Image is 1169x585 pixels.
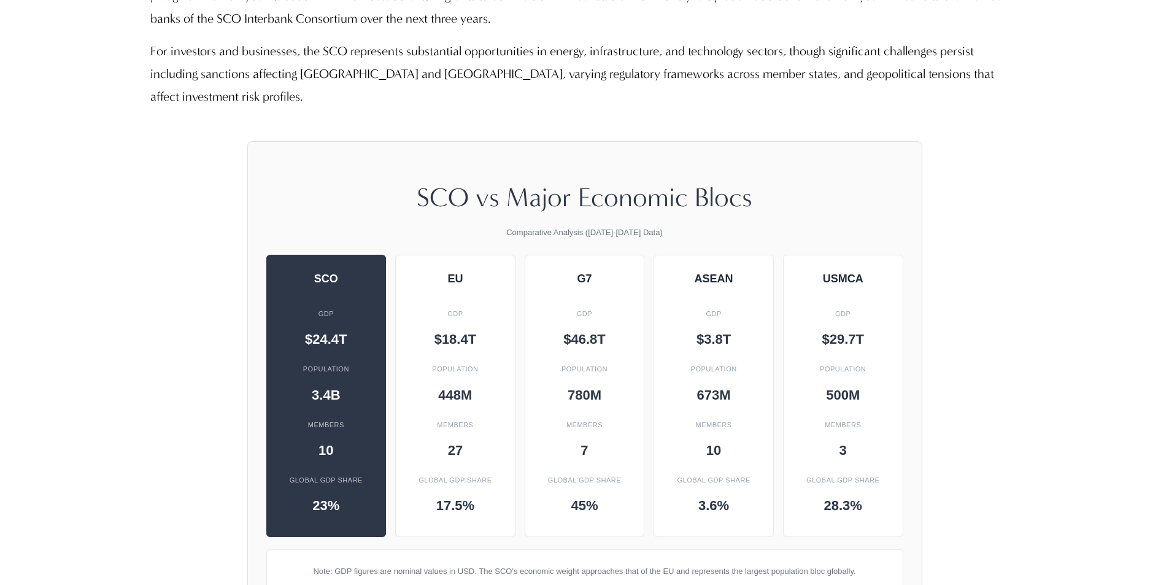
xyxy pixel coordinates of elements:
div: Population [538,358,632,381]
div: Members [538,414,632,436]
div: 17.5% [408,494,503,517]
div: 673M [666,384,761,406]
p: For investors and businesses, the SCO represents substantial opportunities in energy, infrastruct... [150,40,1019,108]
div: Population [279,358,374,381]
div: Global GDP Share [408,469,503,492]
div: 448M [408,384,503,406]
div: $24.4T [279,328,374,351]
div: GDP [408,303,503,325]
div: USMCA [796,268,890,290]
div: Population [408,358,503,381]
div: $3.8T [666,328,761,351]
div: $46.8T [538,328,632,351]
div: Global GDP Share [538,469,632,492]
div: GDP [279,303,374,325]
div: GDP [666,303,761,325]
h3: SCO vs Major Economic Blocs [266,180,903,215]
div: ASEAN [666,268,761,290]
div: Global GDP Share [666,469,761,492]
div: 10 [279,439,374,462]
div: G7 [538,268,632,290]
div: 45% [538,494,632,517]
div: 3.4B [279,384,374,406]
div: 28.3% [796,494,890,517]
div: 3.6% [666,494,761,517]
div: Population [666,358,761,381]
div: Members [666,414,761,436]
div: GDP [538,303,632,325]
div: $18.4T [408,328,503,351]
p: Comparative Analysis ([DATE]-[DATE] Data) [266,225,903,239]
div: 10 [666,439,761,462]
div: Global GDP Share [279,469,374,492]
div: EU [408,268,503,290]
div: Members [408,414,503,436]
div: $29.7T [796,328,890,351]
div: Global GDP Share [796,469,890,492]
div: 23% [279,494,374,517]
div: Members [796,414,890,436]
div: 27 [408,439,503,462]
div: SCO [279,268,374,290]
div: Members [279,414,374,436]
div: 3 [796,439,890,462]
div: 780M [538,384,632,406]
div: 500M [796,384,890,406]
div: Population [796,358,890,381]
div: GDP [796,303,890,325]
div: 7 [538,439,632,462]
